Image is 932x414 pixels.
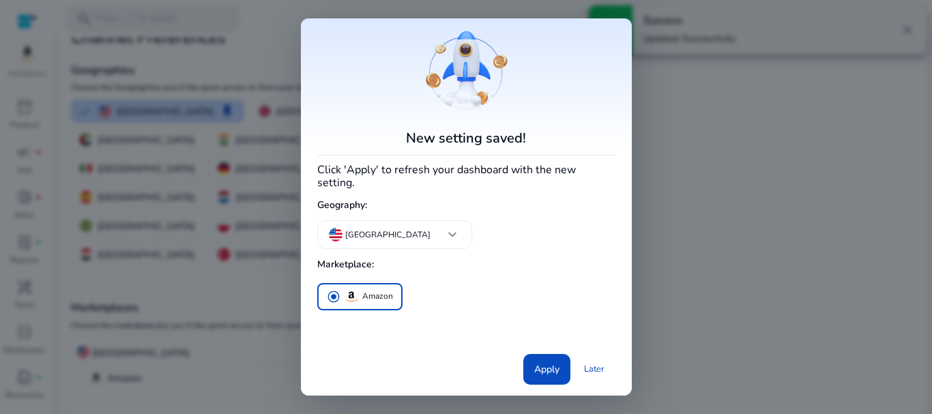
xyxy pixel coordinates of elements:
h5: Marketplace: [317,254,615,276]
p: Amazon [362,289,393,304]
p: [GEOGRAPHIC_DATA] [345,228,431,241]
span: Apply [534,362,559,376]
h4: Click 'Apply' to refresh your dashboard with the new setting. [317,161,615,190]
a: Later [573,357,615,381]
span: keyboard_arrow_down [444,226,461,243]
span: radio_button_checked [327,290,340,304]
img: us.svg [329,228,343,241]
h5: Geography: [317,194,615,217]
img: amazon.svg [343,289,360,305]
button: Apply [523,354,570,385]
